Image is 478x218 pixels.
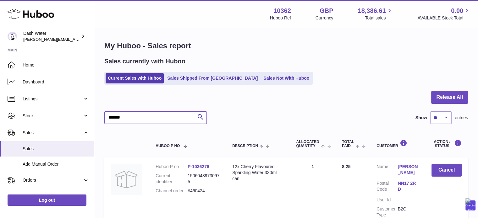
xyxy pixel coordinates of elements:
label: Show [415,115,427,121]
span: Orders [23,177,83,183]
dt: Name [376,164,398,177]
span: [PERSON_NAME][EMAIL_ADDRESS][DOMAIN_NAME] [23,37,126,42]
a: 18,386.61 Total sales [358,7,393,21]
div: Currency [316,15,333,21]
dt: Huboo P no [156,164,188,170]
span: ALLOCATED Quantity [296,140,319,148]
h1: My Huboo - Sales report [104,41,468,51]
span: AVAILABLE Stock Total [417,15,470,21]
h2: Sales currently with Huboo [104,57,185,66]
span: Home [23,62,89,68]
div: Huboo Ref [270,15,291,21]
a: Current Sales with Huboo [106,73,164,83]
span: Huboo P no [156,144,180,148]
button: Release All [431,91,468,104]
span: Add Manual Order [23,161,89,167]
span: Total paid [342,140,354,148]
dd: #460424 [188,188,220,194]
div: 12x Cherry Flavoured Sparkling Water 330ml can [232,164,283,182]
span: 0.00 [451,7,463,15]
a: P-1036276 [188,164,209,169]
span: Sales [23,146,89,152]
span: 8.25 [342,164,350,169]
a: Sales Not With Huboo [261,73,311,83]
div: Customer [376,140,419,148]
img: no-photo.jpg [111,164,142,195]
a: Log out [8,194,86,206]
div: Dash Water [23,30,80,42]
strong: 10362 [273,7,291,15]
div: Action / Status [431,140,462,148]
span: Dashboard [23,79,89,85]
a: 0.00 AVAILABLE Stock Total [417,7,470,21]
span: Sales [23,130,83,136]
dt: Channel order [156,188,188,194]
a: Sales Shipped From [GEOGRAPHIC_DATA] [165,73,260,83]
span: Listings [23,96,83,102]
span: Description [232,144,258,148]
dt: Postal Code [376,180,398,194]
a: [PERSON_NAME] [398,164,419,176]
span: Stock [23,113,83,119]
dd: 15060489730975 [188,173,220,185]
dt: User Id [376,197,398,203]
a: NN17 2RD [398,180,419,192]
dt: Customer Type [376,206,398,218]
strong: GBP [320,7,333,15]
dd: B2C [398,206,419,218]
dt: Current identifier [156,173,188,185]
span: entries [455,115,468,121]
span: 18,386.61 [358,7,386,15]
span: Total sales [365,15,393,21]
button: Cancel [431,164,462,177]
img: james@dash-water.com [8,32,17,41]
